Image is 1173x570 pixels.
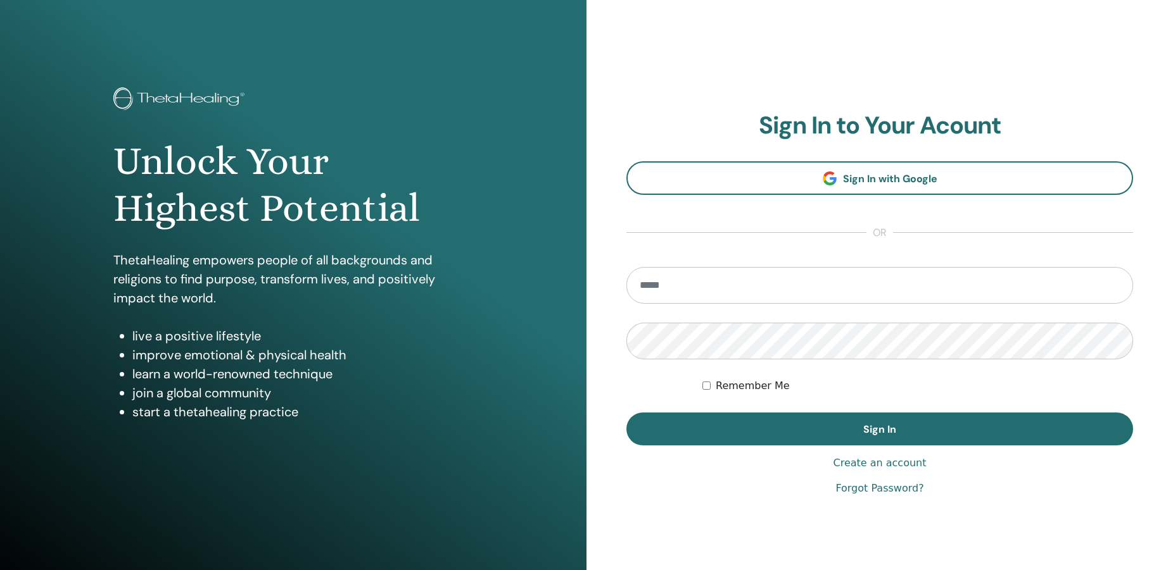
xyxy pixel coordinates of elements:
[866,225,893,240] span: or
[833,455,926,471] a: Create an account
[132,402,472,421] li: start a thetahealing practice
[113,138,472,232] h1: Unlock Your Highest Potential
[132,383,472,402] li: join a global community
[626,111,1133,140] h2: Sign In to Your Acount
[132,345,472,364] li: improve emotional & physical health
[132,326,472,345] li: live a positive lifestyle
[626,161,1133,195] a: Sign In with Google
[702,378,1133,393] div: Keep me authenticated indefinitely or until I manually logout
[843,172,937,185] span: Sign In with Google
[835,481,923,496] a: Forgot Password?
[113,251,472,307] p: ThetaHealing empowers people of all backgrounds and religions to find purpose, transform lives, a...
[132,364,472,383] li: learn a world-renowned technique
[716,378,790,393] label: Remember Me
[626,412,1133,445] button: Sign In
[863,423,896,436] span: Sign In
